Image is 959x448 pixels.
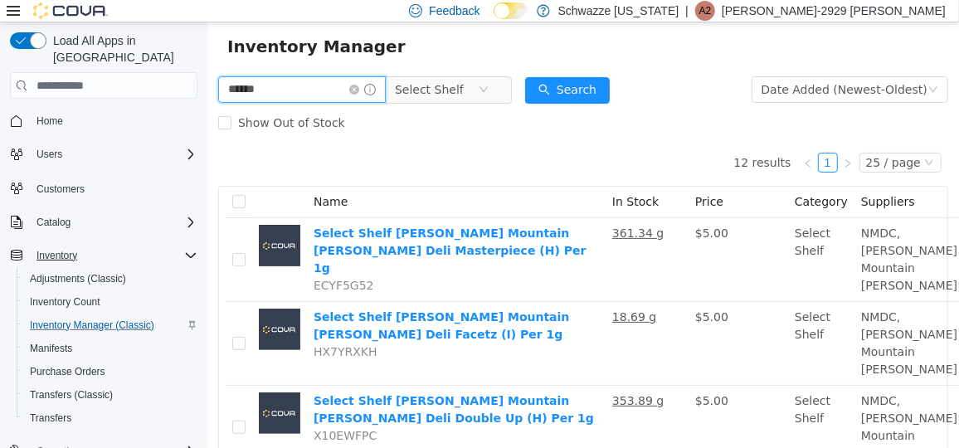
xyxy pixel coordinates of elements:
div: 25 / page [659,131,713,149]
span: NMDC, [PERSON_NAME] Mountain [PERSON_NAME] [654,288,750,353]
button: icon: searchSearch [318,55,402,81]
span: Feedback [429,2,479,19]
span: Adjustments (Classic) [30,272,126,285]
button: Inventory Manager (Classic) [17,314,204,337]
td: Select Shelf [581,196,647,280]
input: Dark Mode [494,2,528,20]
span: Customers [37,183,85,196]
span: $5.00 [488,204,521,217]
span: Purchase Orders [30,365,105,378]
span: Select Shelf [187,55,256,80]
a: Select Shelf [PERSON_NAME] Mountain [PERSON_NAME] Deli Masterpiece (H) Per 1g [106,204,378,252]
span: Inventory Manager [20,11,208,37]
u: 353.89 g [405,372,456,385]
a: 1 [611,131,630,149]
p: [PERSON_NAME]-2929 [PERSON_NAME] [722,1,946,21]
a: Purchase Orders [23,362,112,382]
span: Suppliers [654,173,708,186]
li: 1 [611,130,630,150]
span: Inventory [37,249,77,262]
span: In Stock [405,173,451,186]
button: Users [30,144,69,164]
img: Cova [33,2,108,19]
img: Select Shelf Misty Mountain Mota Deli Facetz (I) Per 1g placeholder [51,286,93,328]
span: Users [30,144,197,164]
button: Customers [3,176,204,200]
i: icon: info-circle [157,61,168,73]
span: A2 [699,1,712,21]
li: Previous Page [591,130,611,150]
span: Adjustments (Classic) [23,269,197,289]
span: Home [30,110,197,131]
a: Inventory Manager (Classic) [23,315,161,335]
span: ECYF5G52 [106,256,167,270]
u: 361.34 g [405,204,456,217]
a: Manifests [23,338,79,358]
span: Dark Mode [494,19,494,20]
p: | [685,1,689,21]
a: Select Shelf [PERSON_NAME] Mountain [PERSON_NAME] Deli Facetz (I) Per 1g [106,288,362,319]
div: Adrian-2929 Telles [695,1,715,21]
span: Catalog [37,216,71,229]
span: Category [587,173,640,186]
button: Home [3,109,204,133]
span: $5.00 [488,372,521,385]
button: Adjustments (Classic) [17,267,204,290]
span: Transfers (Classic) [23,385,197,405]
span: NMDC, [PERSON_NAME] Mountain [PERSON_NAME] [654,204,750,270]
span: Purchase Orders [23,362,197,382]
a: Adjustments (Classic) [23,269,133,289]
span: Manifests [30,342,72,355]
span: Catalog [30,212,197,232]
button: Transfers (Classic) [17,383,204,407]
li: 12 results [526,130,583,150]
span: Transfers [23,408,197,428]
img: Select Shelf Misty Mountain Mota Deli Double Up (H) Per 1g placeholder [51,370,93,411]
span: HX7YRXKH [106,323,170,336]
a: Home [30,111,70,131]
u: 18.69 g [405,288,449,301]
td: Select Shelf [581,363,647,447]
span: Inventory Manager (Classic) [23,315,197,335]
button: Inventory [3,244,204,267]
span: Users [37,148,62,161]
div: Date Added (Newest-Oldest) [554,55,720,80]
button: Catalog [3,211,204,234]
a: Inventory Count [23,292,107,312]
span: NMDC, [PERSON_NAME] Mountain [PERSON_NAME] [654,372,750,437]
span: Inventory Count [30,295,100,309]
i: icon: right [635,136,645,146]
span: Show Out of Stock [24,94,144,107]
i: icon: left [596,136,606,146]
span: Customers [30,178,197,198]
button: Catalog [30,212,77,232]
a: Transfers [23,408,78,428]
span: Inventory Manager (Classic) [30,319,154,332]
button: Purchase Orders [17,360,204,383]
li: Next Page [630,130,650,150]
span: Inventory Count [23,292,197,312]
i: icon: down [717,135,727,147]
button: Transfers [17,407,204,430]
a: Select Shelf [PERSON_NAME] Mountain [PERSON_NAME] Deli Double Up (H) Per 1g [106,372,387,402]
i: icon: down [721,62,731,74]
span: X10EWFPC [106,407,169,420]
button: Manifests [17,337,204,360]
span: Manifests [23,338,197,358]
button: Inventory Count [17,290,204,314]
span: Transfers (Classic) [30,388,113,402]
span: Price [488,173,516,186]
span: $5.00 [488,288,521,301]
span: Name [106,173,140,186]
span: Inventory [30,246,197,265]
span: Load All Apps in [GEOGRAPHIC_DATA] [46,32,197,66]
a: Transfers (Classic) [23,385,119,405]
a: Customers [30,179,91,199]
button: Users [3,143,204,166]
p: Schwazze [US_STATE] [558,1,679,21]
button: Inventory [30,246,84,265]
span: Transfers [30,411,71,425]
img: Select Shelf Misty Mountain Mota Deli Masterpiece (H) Per 1g placeholder [51,202,93,244]
span: Home [37,114,63,128]
i: icon: close-circle [142,62,152,72]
